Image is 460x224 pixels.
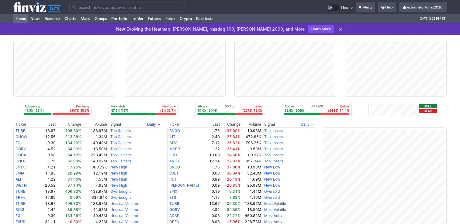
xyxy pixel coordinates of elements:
[264,213,285,218] a: Most Active
[169,128,180,133] a: BNGO
[169,147,180,151] a: MSPR
[299,121,316,127] button: Signals interval
[35,152,56,158] td: 0.58
[341,4,353,11] span: Theme
[264,141,283,145] a: Top Losers
[109,14,129,23] a: Portfolio
[206,195,220,201] td: 1.15
[225,171,240,175] span: -30.04%
[241,182,262,188] td: 25.98M
[81,140,107,146] td: 40.48M
[229,195,240,200] span: 2.68%
[206,207,220,213] td: 4.52
[16,153,26,157] a: CODX
[16,213,21,218] a: FGI
[169,165,180,169] a: BNGO
[169,213,179,218] a: ADAP
[68,219,81,224] span: -0.30%
[407,5,442,9] span: extremefortunes2018
[16,165,26,169] a: ENTO
[327,4,353,11] a: Theme
[241,164,262,170] td: 10.98M
[111,104,128,108] p: New High
[206,176,220,182] td: 0.89
[65,128,81,133] span: 406.30%
[206,164,220,170] td: 1.75
[419,14,445,23] span: [DATE] 3:28 PM ET
[264,165,280,169] a: New Low
[206,182,220,188] td: 0.09
[110,207,138,212] a: Unusual Volume
[67,147,81,151] span: 84.39%
[160,104,176,108] p: New Low
[70,108,89,113] p: (3071) 55.5%
[16,183,27,188] a: WBTN
[110,195,131,200] a: Overbought
[110,189,131,194] a: Overbought
[225,177,240,182] span: -20.19%
[241,152,262,158] td: 89.97K
[241,201,262,207] td: 138.97M
[264,177,280,182] a: New Low
[70,104,89,108] p: Declining
[65,141,81,145] span: 134.26%
[67,153,81,157] span: 64.12%
[206,140,220,146] td: 7.12
[169,183,199,188] a: [PERSON_NAME]
[169,159,180,163] a: ANGX
[81,127,107,134] td: 138.97M
[169,134,175,139] a: IHT
[169,201,179,206] a: TURB
[225,134,240,139] span: -27.84%
[419,104,437,108] button: Bull
[328,104,349,108] p: Below
[163,14,178,23] a: Forex
[116,26,126,32] span: New:
[35,158,56,164] td: 1.75
[146,121,162,127] button: Signals interval
[206,213,220,219] td: 0.08
[264,147,283,151] a: Top Losers
[16,195,26,200] a: TRML
[81,195,107,201] td: 637.64K
[110,147,131,151] a: Top Gainers
[110,201,138,206] a: Unusual Volume
[16,141,21,145] a: FGI
[220,121,241,127] th: Change
[285,104,304,108] p: Above
[35,170,56,176] td: 11.85
[206,121,220,127] th: Last
[13,121,35,127] th: Ticker
[110,165,127,169] a: New High
[65,189,81,194] span: 406.30%
[13,14,28,23] a: Home
[241,188,262,195] td: 1.41M
[241,207,262,213] td: 18.50M
[65,134,81,139] span: 213.88%
[206,170,220,176] td: 0.08
[110,183,127,188] a: New High
[16,201,26,206] a: TURB
[16,189,26,194] a: TURB
[110,141,131,145] a: Top Gainers
[129,14,146,23] a: Insider
[225,128,240,133] span: -37.00%
[194,14,216,23] a: Backtests
[419,109,437,113] button: Bear
[206,158,220,164] td: 12.34
[16,177,21,182] a: AEI
[116,26,305,32] p: Evolving the Heatmap: [PERSON_NAME], Nasdaq 100, [PERSON_NAME] 2000, and More
[147,121,156,127] span: Daily
[198,104,217,108] p: Above
[169,195,176,200] a: ETS
[35,127,56,134] td: 13.67
[81,182,107,188] td: 7.63M
[81,134,107,140] td: 1.34M
[241,170,262,176] td: 32.43M
[264,207,286,212] a: Most Volatile
[35,188,56,195] td: 13.67
[92,14,109,23] a: Groups
[110,213,138,218] a: Unusual Volume
[225,183,240,188] span: -26.65%
[225,153,240,157] span: -24.60%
